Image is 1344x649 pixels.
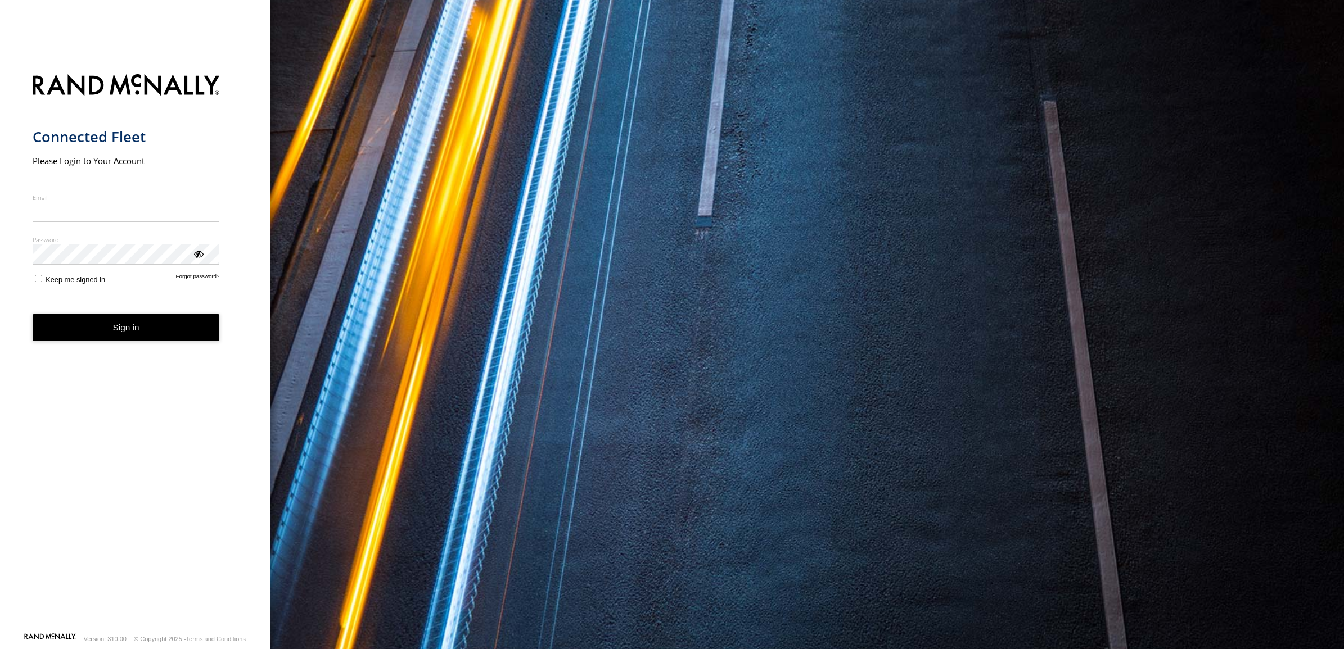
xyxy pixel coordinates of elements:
[46,275,105,284] span: Keep me signed in
[33,72,220,101] img: Rand McNally
[134,636,246,642] div: © Copyright 2025 -
[33,314,220,342] button: Sign in
[192,248,204,259] div: ViewPassword
[24,633,76,645] a: Visit our Website
[33,67,238,633] form: main
[176,273,220,284] a: Forgot password?
[84,636,127,642] div: Version: 310.00
[35,275,42,282] input: Keep me signed in
[33,128,220,146] h1: Connected Fleet
[33,155,220,166] h2: Please Login to Your Account
[33,235,220,244] label: Password
[33,193,220,202] label: Email
[186,636,246,642] a: Terms and Conditions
